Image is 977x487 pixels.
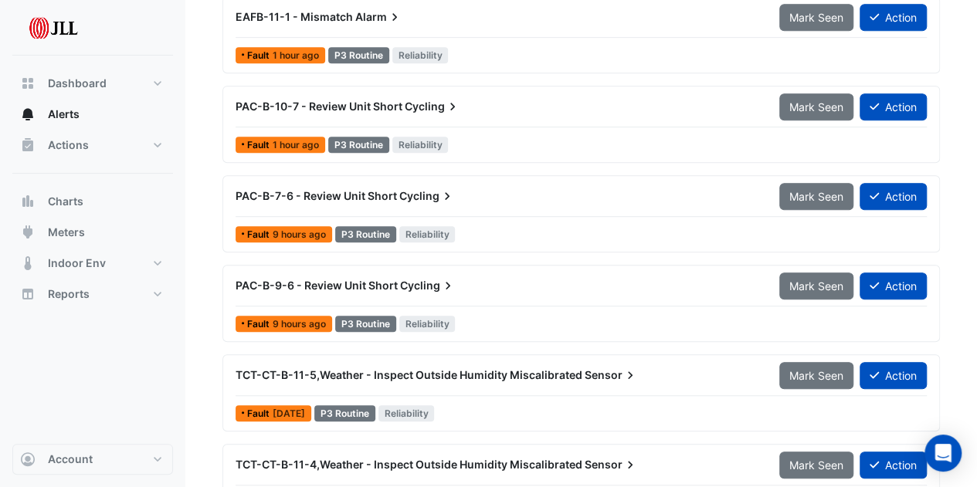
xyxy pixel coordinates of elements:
button: Action [860,272,927,299]
div: P3 Routine [335,226,396,242]
span: Cycling [399,188,455,204]
button: Dashboard [12,68,173,99]
span: Reliability [392,137,449,153]
span: Fault [247,230,273,239]
button: Account [12,444,173,475]
button: Mark Seen [779,183,853,210]
span: Alerts [48,107,80,122]
span: Mark Seen [789,279,843,293]
span: Fault [247,140,273,150]
div: P3 Routine [328,47,389,63]
button: Action [860,183,927,210]
span: Cycling [405,99,460,114]
span: Mon 25-Aug-2025 04:00 AEST [273,228,326,240]
span: PAC-B-7-6 - Review Unit Short [236,189,397,202]
app-icon: Reports [20,286,36,302]
button: Charts [12,186,173,217]
img: Company Logo [19,12,88,43]
app-icon: Actions [20,137,36,153]
span: Actions [48,137,89,153]
button: Action [860,362,927,389]
app-icon: Meters [20,225,36,240]
span: Reliability [399,316,456,332]
span: Mark Seen [789,458,843,472]
span: Meters [48,225,85,240]
div: P3 Routine [335,316,396,332]
app-icon: Charts [20,194,36,209]
span: Charts [48,194,83,209]
span: PAC-B-10-7 - Review Unit Short [236,100,402,113]
span: Reliability [392,47,449,63]
button: Mark Seen [779,272,853,299]
app-icon: Alerts [20,107,36,122]
span: Sensor [585,367,638,383]
button: Reports [12,279,173,309]
span: Fault [247,51,273,60]
span: PAC-B-9-6 - Review Unit Short [236,279,398,292]
span: Cycling [400,278,456,293]
span: Mark Seen [789,100,843,113]
button: Actions [12,130,173,161]
button: Mark Seen [779,93,853,120]
span: Reports [48,286,90,302]
span: Mark Seen [789,11,843,24]
span: TCT-CT-B-11-5,Weather - Inspect Outside Humidity Miscalibrated [236,368,582,381]
div: Open Intercom Messenger [924,435,962,472]
span: Account [48,451,93,467]
span: Reliability [399,226,456,242]
button: Indoor Env [12,248,173,279]
div: P3 Routine [328,137,389,153]
span: Sensor [585,457,638,472]
span: Sat 23-Aug-2025 16:00 AEST [273,408,305,419]
span: EAFB-11-1 - Mismatch [236,10,353,23]
span: Dashboard [48,76,107,91]
span: Reliability [378,405,435,421]
span: Fault [247,409,273,418]
button: Action [860,451,927,479]
app-icon: Indoor Env [20,255,36,271]
span: Fault [247,320,273,329]
button: Action [860,4,927,31]
button: Mark Seen [779,451,853,479]
span: Alarm [355,9,402,25]
span: Mark Seen [789,190,843,203]
button: Mark Seen [779,4,853,31]
div: P3 Routine [314,405,375,421]
button: Meters [12,217,173,248]
app-icon: Dashboard [20,76,36,91]
span: Mark Seen [789,369,843,382]
span: Mon 25-Aug-2025 03:45 AEST [273,318,326,330]
span: Mon 25-Aug-2025 11:30 AEST [273,49,319,61]
button: Mark Seen [779,362,853,389]
button: Alerts [12,99,173,130]
span: Mon 25-Aug-2025 11:30 AEST [273,139,319,150]
span: Indoor Env [48,255,106,271]
span: TCT-CT-B-11-4,Weather - Inspect Outside Humidity Miscalibrated [236,458,582,471]
button: Action [860,93,927,120]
